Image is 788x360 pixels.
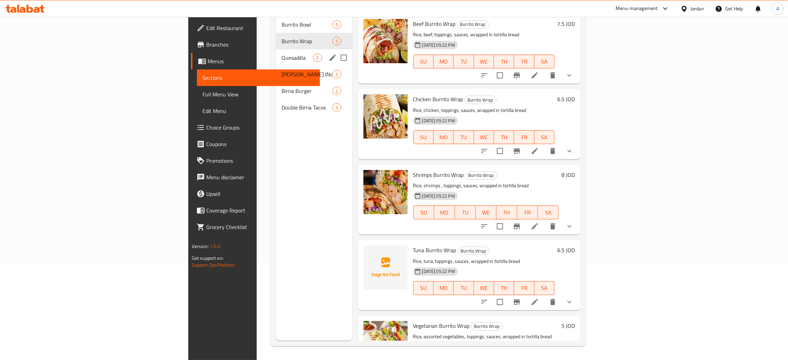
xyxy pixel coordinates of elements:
span: Beef Burrito Wrap [413,19,456,29]
button: show more [561,218,578,235]
div: items [332,70,341,78]
span: [PERSON_NAME] (Noddles) [282,70,332,78]
span: Quesadilla [282,54,313,62]
a: Promotions [191,152,320,169]
button: WE [476,206,496,219]
button: MO [434,130,454,144]
button: sort-choices [476,294,493,310]
button: TH [496,206,517,219]
span: SA [541,208,556,218]
svg: Show Choices [565,147,573,155]
h6: 7.5 JOD [557,19,575,29]
a: Sections [197,69,320,86]
span: Birria Burger [282,87,332,95]
div: Burrito Wrap [465,171,497,180]
span: Upsell [206,190,314,198]
span: FR [517,57,531,67]
span: 3 [333,104,341,111]
a: Full Menu View [197,86,320,103]
a: Coupons [191,136,320,152]
div: Burrito Wrap [457,20,489,29]
span: Menu disclaimer [206,173,314,181]
button: TH [494,130,514,144]
p: Rice, assorted vegetables, toppings, sauces, wrapped in tortilla bread [413,332,559,341]
span: TH [497,57,511,67]
span: 2 [313,55,321,61]
div: Burrito Wrap [465,96,496,104]
button: sort-choices [476,67,493,84]
button: SA [534,130,554,144]
button: SU [413,206,434,219]
h6: 6.5 JOD [557,94,575,104]
button: Branch-specific-item [509,143,525,159]
button: FR [514,281,534,295]
button: WE [474,55,494,68]
button: show more [561,294,578,310]
span: Get support on: [192,254,224,263]
span: [DATE] 05:22 PM [419,42,458,48]
span: SU [416,57,431,67]
div: items [332,37,341,45]
button: MO [434,206,455,219]
span: Select to update [493,295,507,309]
svg: Show Choices [565,71,573,79]
span: Sections [202,74,314,82]
span: Shrimps Burrito Wrap [413,170,464,180]
span: Double Birria Tacos [282,103,332,112]
span: [DATE] 05:22 PM [419,268,458,275]
div: Burrito Wrap [471,322,503,331]
button: sort-choices [476,218,493,235]
button: show more [561,143,578,159]
button: SU [413,281,434,295]
span: WE [477,283,491,293]
svg: Show Choices [565,298,573,306]
img: Beef Burrito Wrap [363,19,408,63]
div: Burrito Bowl5 [276,16,352,33]
button: TH [494,281,514,295]
span: Burrito Wrap [457,20,488,28]
a: Edit menu item [531,71,539,79]
a: Coverage Report [191,202,320,219]
a: Support.OpsPlatform [192,260,236,269]
a: Menus [191,53,320,69]
span: Promotions [206,157,314,165]
span: SA [537,283,552,293]
button: TU [454,55,474,68]
button: TU [454,130,474,144]
span: TH [499,208,514,218]
span: Branches [206,40,314,49]
a: Edit menu item [531,222,539,230]
a: Menu disclaimer [191,169,320,186]
span: 2 [333,71,341,78]
div: Double Birria Tacos3 [276,99,352,116]
button: FR [517,206,538,219]
img: Chicken Burrito Wrap [363,94,408,139]
span: Burrito Bowl [282,20,332,29]
a: Grocery Checklist [191,219,320,235]
h6: 8 JOD [561,170,575,180]
span: SU [416,208,431,218]
span: 1.0.0 [210,242,220,251]
div: Quesadilla2edit [276,49,352,66]
button: TU [455,206,476,219]
span: TU [458,208,473,218]
span: Grocery Checklist [206,223,314,231]
button: TU [454,281,474,295]
span: Edit Restaurant [206,24,314,32]
span: TU [456,283,471,293]
p: Rice, beef, toppings, sauces, wrapped in tortilla bread [413,30,555,39]
span: WE [477,57,491,67]
button: edit [327,53,338,63]
span: A [776,5,779,12]
span: Edit Menu [202,107,314,115]
button: SA [534,55,554,68]
button: WE [474,281,494,295]
a: Upsell [191,186,320,202]
span: TH [497,283,511,293]
span: Select to update [493,219,507,234]
span: MO [436,283,451,293]
div: Burrito Wrap5 [276,33,352,49]
span: TU [456,57,471,67]
button: delete [544,218,561,235]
